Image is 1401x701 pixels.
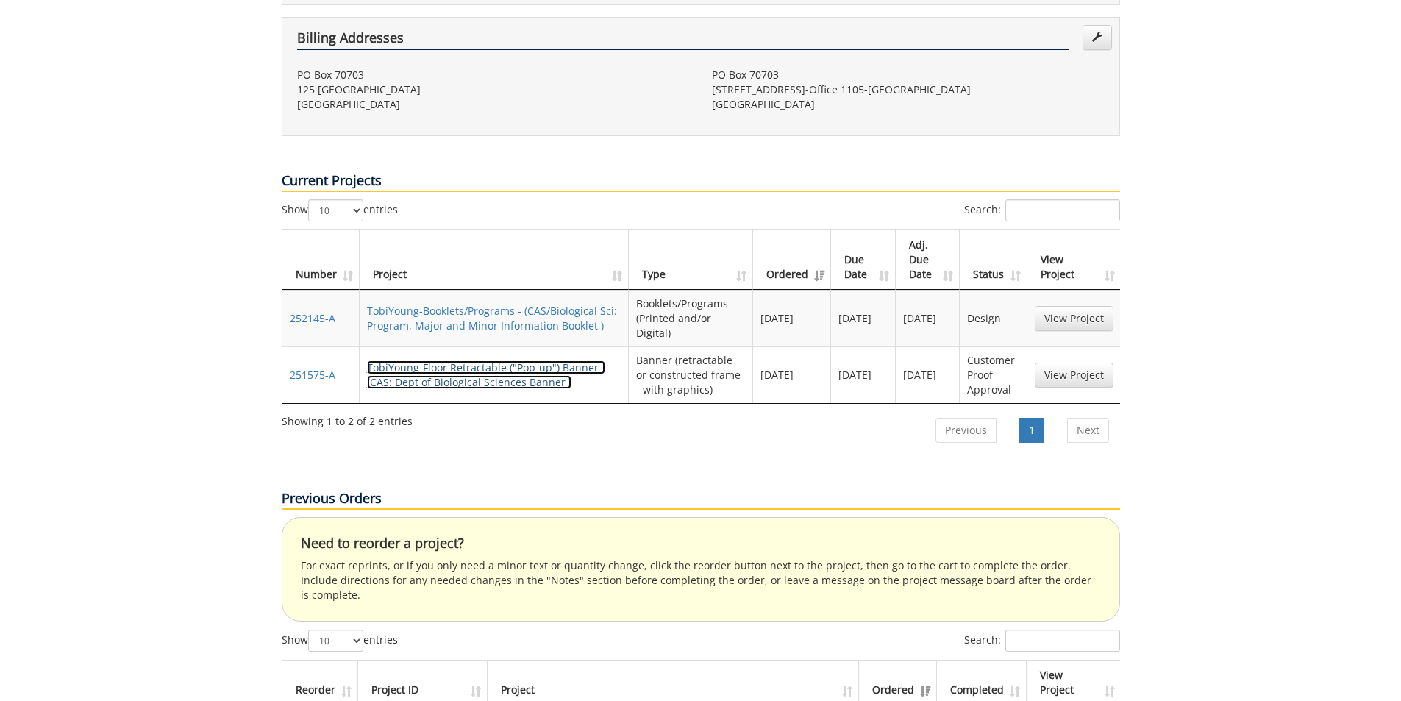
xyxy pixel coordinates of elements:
a: 1 [1019,418,1044,443]
a: View Project [1035,363,1113,388]
a: TobiYoung-Floor Retractable ("Pop-up") Banner - (CAS: Dept of Biological Sciences Banner ) [367,360,605,389]
div: Showing 1 to 2 of 2 entries [282,408,413,429]
a: Previous [935,418,997,443]
p: [GEOGRAPHIC_DATA] [297,97,690,112]
p: For exact reprints, or if you only need a minor text or quantity change, click the reorder button... [301,558,1101,602]
td: Design [960,290,1027,346]
h4: Need to reorder a project? [301,536,1101,551]
td: Customer Proof Approval [960,346,1027,403]
th: Adj. Due Date: activate to sort column ascending [896,230,960,290]
td: [DATE] [753,346,831,403]
a: Next [1067,418,1109,443]
th: View Project: activate to sort column ascending [1027,230,1121,290]
th: Status: activate to sort column ascending [960,230,1027,290]
td: [DATE] [896,346,960,403]
select: Showentries [308,199,363,221]
td: Banner (retractable or constructed frame - with graphics) [629,346,753,403]
a: Edit Addresses [1083,25,1112,50]
th: Number: activate to sort column ascending [282,230,360,290]
select: Showentries [308,630,363,652]
td: [DATE] [831,346,896,403]
a: View Project [1035,306,1113,331]
label: Show entries [282,630,398,652]
label: Show entries [282,199,398,221]
label: Search: [964,630,1120,652]
td: [DATE] [896,290,960,346]
th: Project: activate to sort column ascending [360,230,630,290]
h4: Billing Addresses [297,31,1069,50]
p: 125 [GEOGRAPHIC_DATA] [297,82,690,97]
input: Search: [1005,630,1120,652]
th: Due Date: activate to sort column ascending [831,230,896,290]
td: [DATE] [753,290,831,346]
th: Ordered: activate to sort column ascending [753,230,831,290]
label: Search: [964,199,1120,221]
p: [STREET_ADDRESS]-Office 1105-[GEOGRAPHIC_DATA] [712,82,1105,97]
td: Booklets/Programs (Printed and/or Digital) [629,290,753,346]
p: Current Projects [282,171,1120,192]
a: 252145-A [290,311,335,325]
a: 251575-A [290,368,335,382]
p: PO Box 70703 [297,68,690,82]
p: Previous Orders [282,489,1120,510]
p: PO Box 70703 [712,68,1105,82]
td: [DATE] [831,290,896,346]
p: [GEOGRAPHIC_DATA] [712,97,1105,112]
th: Type: activate to sort column ascending [629,230,753,290]
a: TobiYoung-Booklets/Programs - (CAS/Biological Sci: Program, Major and Minor Information Booklet ) [367,304,617,332]
input: Search: [1005,199,1120,221]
